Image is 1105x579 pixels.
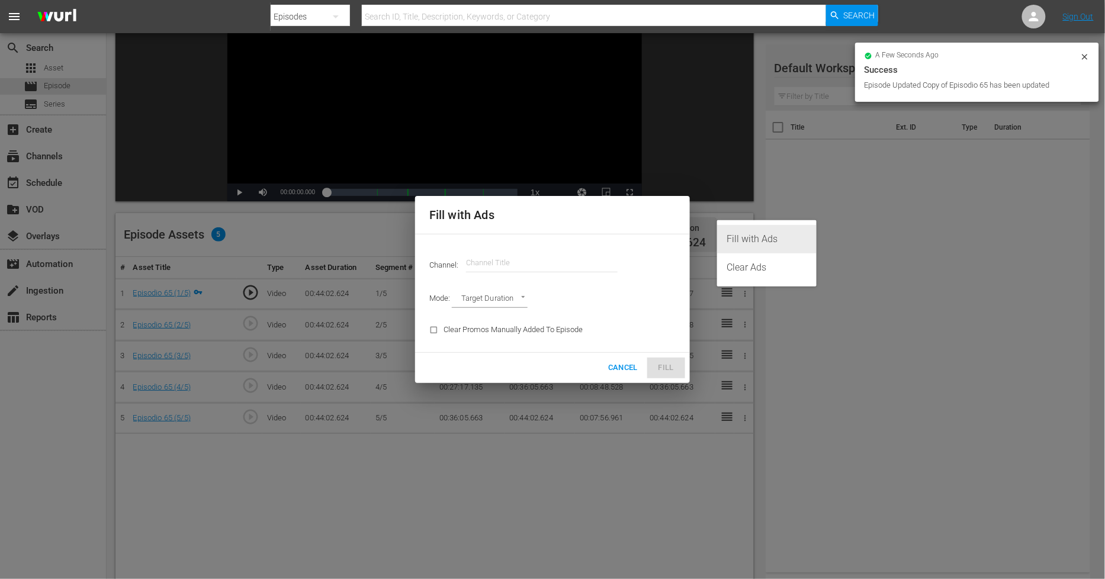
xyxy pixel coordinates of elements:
[603,358,643,378] button: Cancel
[422,315,590,345] div: Clear Promos Manually Added To Episode
[865,63,1090,77] div: Success
[452,291,528,308] div: Target Duration
[1063,12,1094,21] a: Sign Out
[727,253,807,282] div: Clear Ads
[7,9,21,24] span: menu
[429,260,466,269] span: Channel:
[876,51,939,60] span: a few seconds ago
[608,361,638,375] span: Cancel
[727,225,807,253] div: Fill with Ads
[844,5,875,26] span: Search
[422,284,683,315] div: Mode:
[865,79,1077,91] div: Episode Updated Copy of Episodio 65 has been updated
[429,205,676,224] h2: Fill with Ads
[28,3,85,31] img: ans4CAIJ8jUAAAAAAAAAAAAAAAAAAAAAAAAgQb4GAAAAAAAAAAAAAAAAAAAAAAAAJMjXAAAAAAAAAAAAAAAAAAAAAAAAgAT5G...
